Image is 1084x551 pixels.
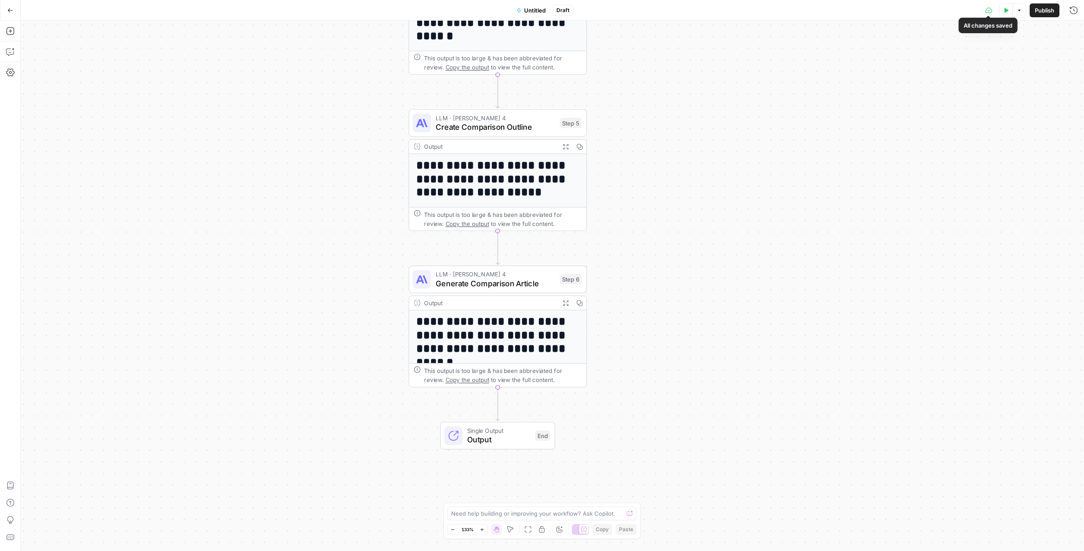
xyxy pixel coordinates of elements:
[424,298,555,307] div: Output
[467,434,531,445] span: Output
[424,142,555,151] div: Output
[1030,3,1059,17] button: Publish
[560,118,582,128] div: Step 5
[446,376,489,383] span: Copy the output
[496,231,500,264] g: Edge from step_5 to step_6
[535,430,550,441] div: End
[556,6,569,14] span: Draft
[446,64,489,71] span: Copy the output
[1035,6,1054,15] span: Publish
[462,526,474,533] span: 133%
[424,53,581,72] div: This output is too large & has been abbreviated for review. to view the full content.
[596,526,609,533] span: Copy
[436,269,555,279] span: LLM · [PERSON_NAME] 4
[511,3,551,17] button: Untitled
[467,426,531,435] span: Single Output
[424,210,581,229] div: This output is too large & has been abbreviated for review. to view the full content.
[616,524,637,535] button: Paste
[524,6,546,15] span: Untitled
[560,274,582,285] div: Step 6
[496,387,500,420] g: Edge from step_6 to end
[592,524,612,535] button: Copy
[436,121,555,133] span: Create Comparison Outline
[446,220,489,227] span: Copy the output
[424,366,581,385] div: This output is too large & has been abbreviated for review. to view the full content.
[436,113,555,122] span: LLM · [PERSON_NAME] 4
[408,422,587,449] div: Single OutputOutputEnd
[496,75,500,108] g: Edge from step_4 to step_5
[436,278,555,289] span: Generate Comparison Article
[619,526,633,533] span: Paste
